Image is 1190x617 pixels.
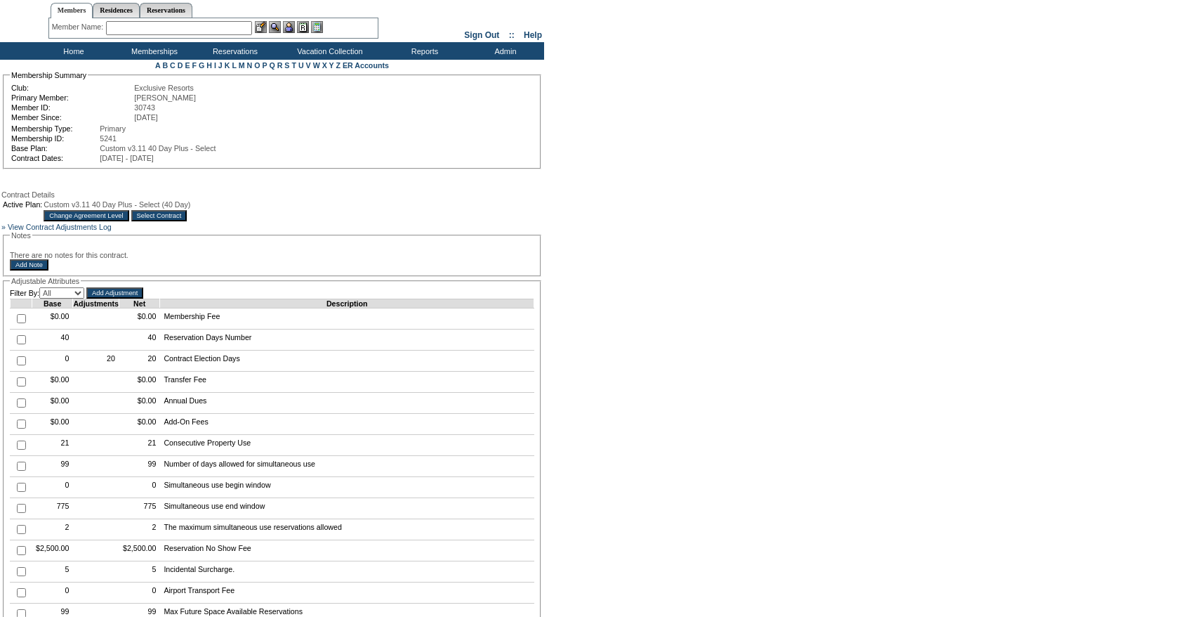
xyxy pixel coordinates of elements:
[524,30,542,40] a: Help
[160,435,534,456] td: Consecutive Property Use
[160,351,534,372] td: Contract Election Days
[51,3,93,18] a: Members
[32,330,73,351] td: 40
[160,456,534,477] td: Number of days allowed for simultaneous use
[336,61,341,70] a: Z
[119,414,159,435] td: $0.00
[11,144,98,152] td: Base Plan:
[297,21,309,33] img: Reservations
[11,103,133,112] td: Member ID:
[119,456,159,477] td: 99
[73,299,119,308] td: Adjustments
[277,61,283,70] a: R
[232,61,236,70] a: L
[3,200,42,209] td: Active Plan:
[32,583,73,604] td: 0
[32,42,112,60] td: Home
[131,210,187,221] input: Select Contract
[11,154,98,162] td: Contract Dates:
[160,540,534,561] td: Reservation No Show Fee
[170,61,176,70] a: C
[185,61,190,70] a: E
[10,287,84,299] td: Filter By:
[160,299,534,308] td: Description
[322,61,327,70] a: X
[32,299,73,308] td: Base
[269,21,281,33] img: View
[383,42,463,60] td: Reports
[119,477,159,498] td: 0
[214,61,216,70] a: I
[32,561,73,583] td: 5
[32,308,73,330] td: $0.00
[298,61,304,70] a: U
[11,134,98,143] td: Membership ID:
[160,414,534,435] td: Add-On Fees
[32,372,73,393] td: $0.00
[291,61,296,70] a: T
[52,21,106,33] div: Member Name:
[11,84,133,92] td: Club:
[119,435,159,456] td: 21
[283,21,295,33] img: Impersonate
[178,61,183,70] a: D
[199,61,204,70] a: G
[100,124,126,133] span: Primary
[160,330,534,351] td: Reservation Days Number
[134,93,196,102] span: [PERSON_NAME]
[11,124,98,133] td: Membership Type:
[100,134,117,143] span: 5241
[32,519,73,540] td: 2
[86,287,143,299] input: Add Adjustment
[343,61,389,70] a: ER Accounts
[464,30,499,40] a: Sign Out
[32,477,73,498] td: 0
[1,223,112,231] a: » View Contract Adjustments Log
[192,61,197,70] a: F
[160,561,534,583] td: Incidental Surcharge.
[269,61,275,70] a: Q
[463,42,544,60] td: Admin
[160,519,534,540] td: The maximum simultaneous use reservations allowed
[160,393,534,414] td: Annual Dues
[134,113,158,122] span: [DATE]
[329,61,334,70] a: Y
[193,42,274,60] td: Reservations
[284,61,289,70] a: S
[274,42,383,60] td: Vacation Collection
[10,71,88,79] legend: Membership Summary
[311,21,323,33] img: b_calculator.gif
[160,308,534,330] td: Membership Fee
[247,61,253,70] a: N
[313,61,320,70] a: W
[32,435,73,456] td: 21
[134,103,155,112] span: 30743
[206,61,212,70] a: H
[11,93,133,102] td: Primary Member:
[100,144,216,152] span: Custom v3.11 40 Day Plus - Select
[119,308,159,330] td: $0.00
[254,61,260,70] a: O
[32,351,73,372] td: 0
[44,200,190,209] span: Custom v3.11 40 Day Plus - Select (40 Day)
[44,210,128,221] input: Change Agreement Level
[155,61,160,70] a: A
[119,583,159,604] td: 0
[119,393,159,414] td: $0.00
[239,61,245,70] a: M
[11,113,133,122] td: Member Since:
[119,561,159,583] td: 5
[263,61,267,70] a: P
[119,372,159,393] td: $0.00
[32,414,73,435] td: $0.00
[509,30,515,40] span: ::
[160,477,534,498] td: Simultaneous use begin window
[119,498,159,519] td: 775
[255,21,267,33] img: b_edit.gif
[119,351,159,372] td: 20
[93,3,140,18] a: Residences
[119,519,159,540] td: 2
[134,84,194,92] span: Exclusive Resorts
[218,61,223,70] a: J
[32,498,73,519] td: 775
